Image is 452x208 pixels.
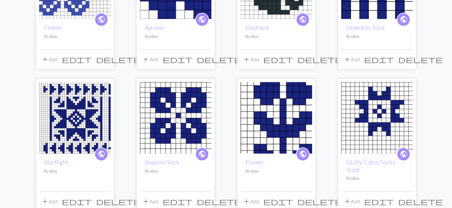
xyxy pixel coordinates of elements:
a: Elephant [246,24,269,31]
i: public [299,13,307,26]
button: Add [39,53,60,65]
span: edit [163,55,192,64]
span: public [198,149,206,159]
span: edit [263,55,293,64]
a: public [195,13,209,26]
a: Starflight [44,159,68,166]
button: Delete [195,196,244,207]
p: By ollau [246,34,307,39]
span: add [344,55,351,64]
span: add [41,197,49,206]
button: Edit [60,53,94,65]
span: edit [364,55,394,64]
span: add [243,55,250,64]
p: By ollau [346,34,408,39]
img: Starflight [39,82,111,154]
span: public [400,149,408,159]
img: Flower [241,82,312,154]
img: Quilty Cabin Socks dupe [341,82,413,154]
button: Delete [195,53,244,65]
i: Edit [364,198,394,205]
span: delete [96,55,141,64]
a: Quilty Cabin Socks dupe [341,114,413,120]
span: public [98,149,105,159]
button: Edit [261,196,295,207]
i: Edit [263,198,293,205]
button: Add [39,196,60,207]
button: Edit [362,53,396,65]
i: Edit [163,56,192,63]
p: By ollau [44,168,106,174]
span: public [299,15,307,24]
a: Seasons Sock [140,114,211,120]
i: Edit [163,198,192,205]
a: Flower [241,114,312,120]
button: Add [140,53,160,65]
i: public [198,148,206,160]
a: Quilty Cabin Socks dupe [346,159,395,173]
a: Seventies Sock [346,24,385,31]
span: edit [62,55,92,64]
button: Delete [94,196,143,207]
button: Edit [60,196,94,207]
button: Add [341,196,362,207]
button: Add [341,53,362,65]
i: Edit [364,56,394,63]
button: Add [241,196,261,207]
span: delete [297,197,342,206]
p: By ollau [346,175,408,181]
span: public [98,15,105,24]
a: Flower [246,159,264,166]
a: Seasons Sock [145,159,179,166]
i: public [299,148,307,160]
span: delete [398,55,443,64]
a: public [195,147,209,161]
a: public [95,13,108,26]
button: Delete [396,53,445,65]
i: Edit [62,198,92,205]
span: edit [364,197,394,206]
span: edit [263,197,293,206]
span: delete [197,55,242,64]
span: add [243,197,250,206]
p: By ollau [145,168,206,174]
button: Add [140,196,160,207]
a: public [397,147,410,161]
span: add [41,55,49,64]
i: public [400,13,408,26]
span: delete [197,197,242,206]
span: public [299,149,307,159]
button: Delete [295,196,344,207]
span: edit [163,197,192,206]
a: public [397,13,410,26]
span: edit [62,197,92,206]
span: add [344,197,351,206]
button: Edit [160,53,195,65]
span: add [142,197,150,206]
span: delete [398,197,443,206]
span: public [198,15,206,24]
a: Starflight [39,114,111,120]
button: Delete [396,196,445,207]
p: By ollau [44,34,106,39]
span: public [400,15,408,24]
button: Edit [261,53,295,65]
a: Arrows [145,24,164,31]
a: public [296,13,310,26]
i: public [400,148,408,160]
button: Edit [362,196,396,207]
i: Edit [62,56,92,63]
button: Add [241,53,261,65]
a: public [296,147,310,161]
span: delete [297,55,342,64]
a: public [95,147,108,161]
i: Edit [263,56,293,63]
span: delete [96,197,141,206]
button: Edit [160,196,195,207]
i: public [98,148,105,160]
i: public [198,13,206,26]
a: Flower [44,24,62,31]
button: Delete [295,53,344,65]
button: Delete [94,53,143,65]
p: By ollau [246,168,307,174]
